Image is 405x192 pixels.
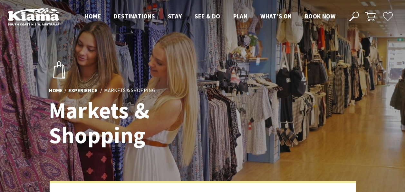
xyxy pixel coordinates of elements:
li: Markets & Shopping [104,87,155,95]
span: What’s On [260,12,292,20]
a: Experience [68,87,98,94]
span: Stay [168,12,182,20]
span: See & Do [195,12,220,20]
span: Book now [305,12,335,20]
span: Plan [233,12,248,20]
span: Home [84,12,101,20]
a: Home [49,87,63,94]
span: Destinations [114,12,155,20]
h1: Markets & Shopping [49,98,231,148]
nav: Main Menu [78,11,342,22]
img: Kiama Logo [8,8,59,26]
